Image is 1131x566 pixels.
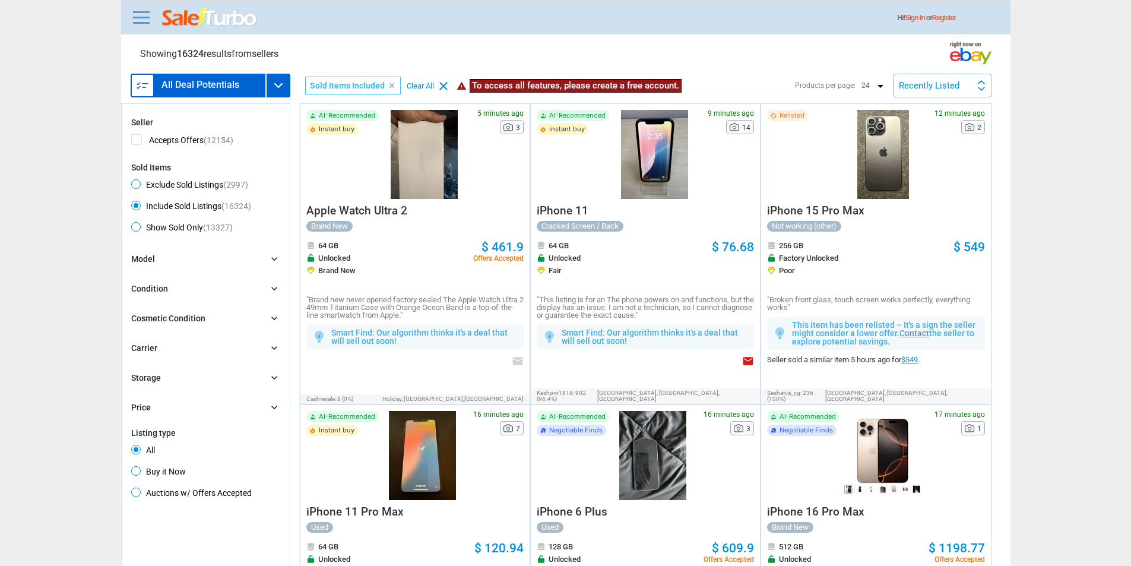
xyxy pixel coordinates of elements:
[131,401,151,415] div: Price
[898,14,905,22] span: Hi!
[470,79,682,93] span: To access all features, please create a free account.
[704,411,754,418] span: 16 minutes ago
[712,240,754,254] span: $ 76.68
[204,135,233,145] span: (12154)
[708,110,754,117] span: 9 minutes ago
[516,124,520,131] span: 3
[131,445,155,459] span: All
[268,372,280,384] i: chevron_right
[899,81,959,90] div: Recently Listed
[926,14,956,22] span: or
[537,204,588,217] span: iPhone 11
[221,201,251,211] span: (16324)
[549,267,562,274] span: Fair
[767,296,984,311] p: "Broken front glass, touch screen works perfectly, everything works"
[481,241,524,254] a: $ 461.9
[306,207,407,216] a: Apple Watch Ultra 2
[537,522,563,533] div: Used
[746,425,750,432] span: 3
[388,81,396,90] i: clear
[473,411,524,418] span: 16 minutes ago
[318,267,356,274] span: Brand New
[474,542,524,555] a: $ 120.94
[792,321,978,346] p: This item has been relisted – It's a sign the seller might consider a lower offer. the seller to ...
[131,283,168,296] div: Condition
[131,253,155,266] div: Model
[549,242,569,249] span: 64 GB
[131,466,186,480] span: Buy it Now
[306,396,336,402] span: cashresale:
[767,221,841,232] div: Not working (other)
[977,124,981,131] span: 2
[318,543,338,551] span: 64 GB
[537,221,623,232] div: Cracked Screen / Back
[306,296,524,319] p: "Brand new never opened factory sealed The Apple Watch Ultra 2 49mm Titanium Case with Orange Oce...
[232,48,278,59] span: from sellers
[712,542,754,555] a: $ 609.9
[953,240,985,254] span: $ 549
[131,372,161,385] div: Storage
[795,82,856,89] div: Products per page:
[131,222,233,236] span: Show Sold Only
[742,124,750,131] span: 14
[779,267,795,274] span: Poor
[319,413,375,420] span: AI-Recommended
[934,110,985,117] span: 12 minutes ago
[767,204,864,217] span: iPhone 15 Pro Max
[901,355,918,364] a: $549
[203,223,233,232] span: (13327)
[767,390,801,396] span: seshatva_yg:
[929,541,985,555] span: $ 1198.77
[780,112,804,119] span: Relisted
[318,242,338,249] span: 64 GB
[767,390,813,402] span: 236 (100%)
[767,522,813,533] div: Brand New
[537,207,588,216] a: iPhone 11
[131,134,233,149] span: Accepts Offers
[436,79,451,93] i: clear
[140,49,278,59] div: Showing results
[780,413,836,420] span: AI-Recommended
[477,110,524,117] span: 5 minutes ago
[779,543,803,551] span: 512 GB
[549,126,585,132] span: Instant buy
[512,355,524,367] i: email
[825,390,985,402] span: [GEOGRAPHIC_DATA], [GEOGRAPHIC_DATA],[GEOGRAPHIC_DATA]
[549,543,573,551] span: 128 GB
[319,112,375,119] span: AI-Recommended
[131,342,157,355] div: Carrier
[767,508,864,517] a: iPhone 16 Pro Max
[516,425,520,432] span: 7
[177,48,204,59] span: 16324
[306,221,353,232] div: Brand New
[767,356,984,363] div: Seller sold a similar item 5 hours ago for .
[704,556,754,563] span: Offers Accepted
[537,296,754,319] p: "This listing is for an The phone powers on and functions, but the display has an issue. I am not...
[473,255,524,262] span: Offers Accepted
[549,112,606,119] span: AI-Recommended
[223,180,248,189] span: (2997)
[537,390,574,396] span: kashpro1818:
[268,283,280,295] i: chevron_right
[712,541,754,555] span: $ 609.9
[319,126,354,132] span: Instant buy
[268,253,280,265] i: chevron_right
[131,428,280,438] div: Listing type
[162,8,258,29] img: saleturbo.com - Online Deals and Discount Coupons
[318,555,350,563] span: Unlocked
[131,488,252,502] span: Auctions w/ Offers Accepted
[899,328,929,338] a: Contact
[779,242,803,249] span: 256 GB
[537,505,607,518] span: iPhone 6 Plus
[549,555,581,563] span: Unlocked
[131,201,251,215] span: Include Sold Listings
[953,241,985,254] a: $ 549
[562,328,748,345] p: Smart Find: Our algorithm thinks it's a deal that will sell out soon!
[977,425,981,432] span: 1
[712,241,754,254] a: $ 76.68
[549,413,606,420] span: AI-Recommended
[905,14,925,22] a: Sign In
[934,411,985,418] span: 17 minutes ago
[382,396,524,402] span: Holiday, [GEOGRAPHIC_DATA],[GEOGRAPHIC_DATA]
[597,390,754,402] span: [GEOGRAPHIC_DATA], [GEOGRAPHIC_DATA],[GEOGRAPHIC_DATA]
